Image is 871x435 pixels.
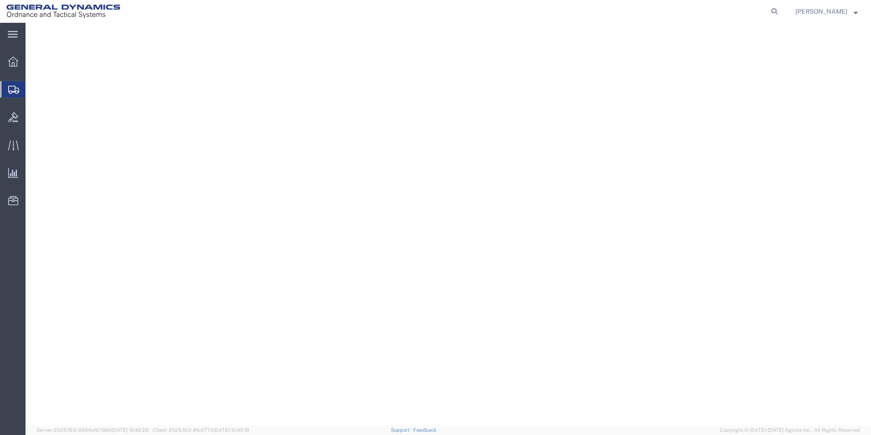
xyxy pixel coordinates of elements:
[413,427,436,433] a: Feedback
[153,427,249,433] span: Client: 2025.16.0-8fc0770
[795,6,847,16] span: Brenda Pagan
[214,427,249,433] span: [DATE] 10:40:19
[391,427,414,433] a: Support
[720,426,860,434] span: Copyright © [DATE]-[DATE] Agistix Inc., All Rights Reserved
[36,427,149,433] span: Server: 2025.16.0-9544af67660
[112,427,149,433] span: [DATE] 10:42:29
[26,23,871,425] iframe: FS Legacy Container
[6,5,120,18] img: logo
[795,6,858,17] button: [PERSON_NAME]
